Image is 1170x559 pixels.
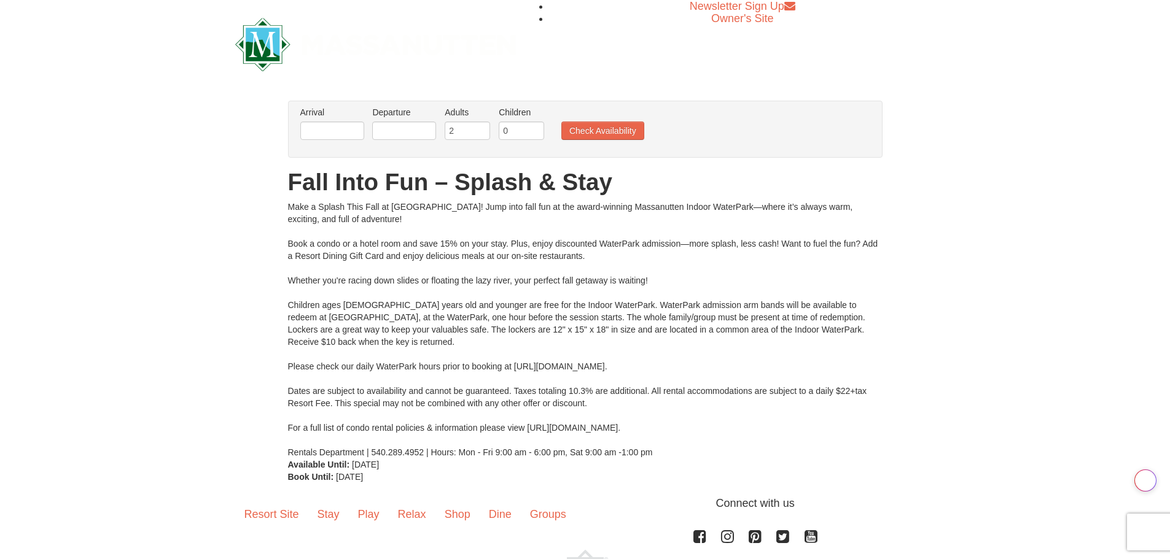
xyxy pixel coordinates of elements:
[435,495,480,533] a: Shop
[336,472,363,482] span: [DATE]
[235,495,935,512] p: Connect with us
[349,495,389,533] a: Play
[480,495,521,533] a: Dine
[235,28,517,57] a: Massanutten Resort
[389,495,435,533] a: Relax
[372,106,436,118] label: Departure
[288,170,883,195] h1: Fall Into Fun – Splash & Stay
[499,106,544,118] label: Children
[352,460,379,469] span: [DATE]
[711,12,773,25] a: Owner's Site
[300,106,364,118] label: Arrival
[561,121,644,140] button: Check Availability
[235,495,308,533] a: Resort Site
[288,201,883,458] div: Make a Splash This Fall at [GEOGRAPHIC_DATA]! Jump into fall fun at the award-winning Massanutten...
[288,472,334,482] strong: Book Until:
[288,460,350,469] strong: Available Until:
[521,495,575,533] a: Groups
[235,18,517,71] img: Massanutten Resort Logo
[308,495,349,533] a: Stay
[445,106,490,118] label: Adults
